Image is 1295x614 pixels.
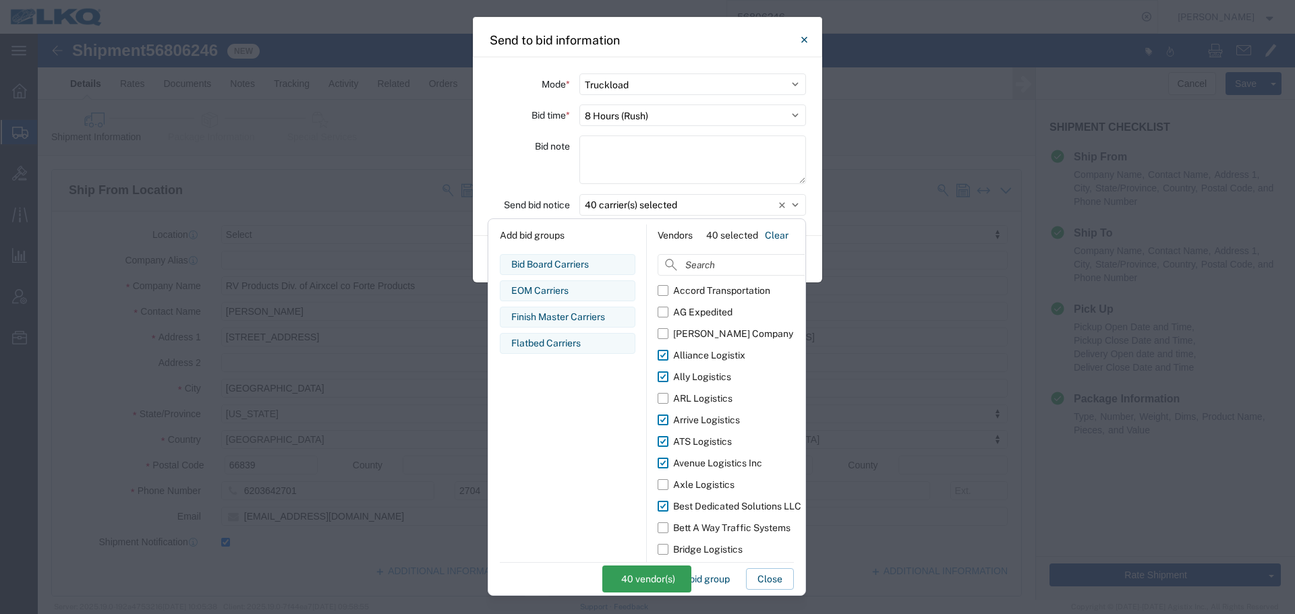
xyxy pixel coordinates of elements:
div: Vendors [658,228,693,243]
div: Add bid groups [500,224,635,246]
div: 40 selected [706,228,758,243]
label: Send bid notice [504,194,570,216]
input: Search [658,254,865,276]
label: Bid time [531,104,570,126]
button: Close [790,26,817,53]
h4: Send to bid information [490,31,620,49]
div: Bid Board Carriers [511,257,624,272]
label: Bid note [535,135,570,157]
label: Mode [542,73,570,95]
button: Clear [759,224,794,246]
button: 40 carrier(s) selected [579,194,806,216]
